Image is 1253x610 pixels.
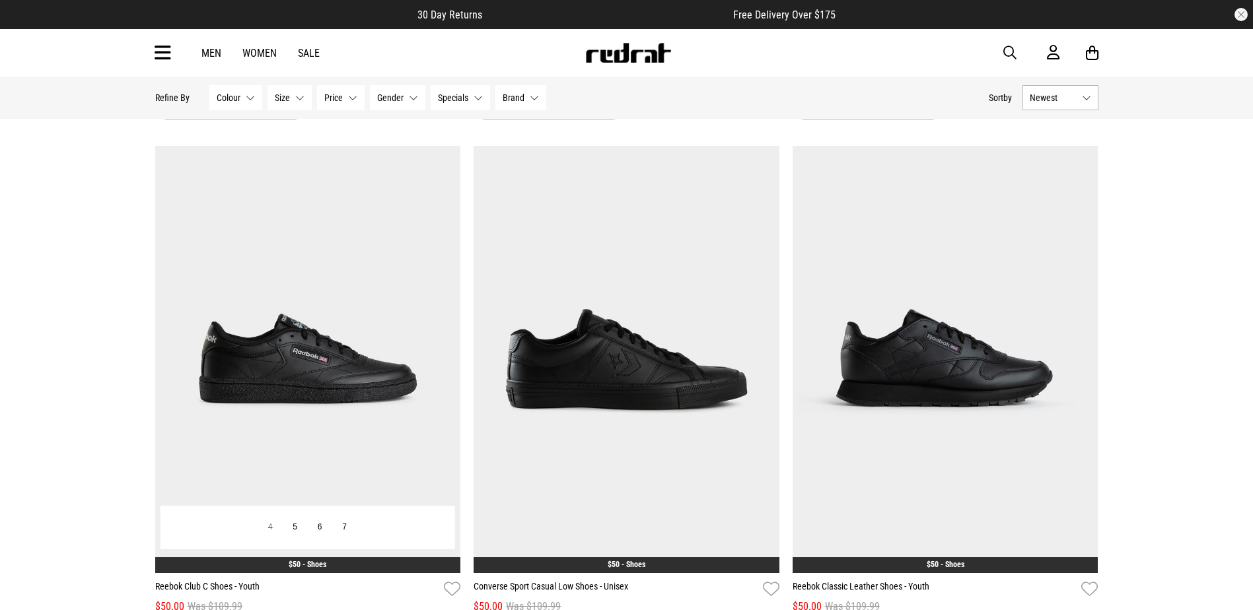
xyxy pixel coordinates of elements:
span: Brand [503,92,524,103]
span: Gender [377,92,404,103]
button: Brand [495,85,546,110]
span: Colour [217,92,240,103]
button: 4 [258,516,283,539]
a: $50 - Shoes [608,560,645,569]
span: Size [275,92,290,103]
button: Sortby [989,90,1012,106]
button: Gender [370,85,425,110]
a: Reebok Classic Leather Shoes - Youth [793,580,1077,599]
p: Refine By [155,92,190,103]
button: 5 [283,516,307,539]
button: Colour [209,85,262,110]
span: Specials [438,92,468,103]
a: $50 - Shoes [289,560,326,569]
button: Size [268,85,312,110]
span: by [1003,92,1012,103]
button: Newest [1022,85,1098,110]
a: Sale [298,47,320,59]
img: Converse Sport Casual Low Shoes - Unisex in Black [474,146,779,574]
iframe: Customer reviews powered by Trustpilot [509,8,707,21]
img: Reebok Club C Shoes - Youth in Black [155,146,461,574]
span: Free Delivery Over $175 [733,9,836,21]
button: 6 [308,516,332,539]
a: Converse Sport Casual Low Shoes - Unisex [474,580,758,599]
a: $50 - Shoes [927,560,964,569]
span: Newest [1030,92,1077,103]
button: Open LiveChat chat widget [11,5,50,45]
a: Men [201,47,221,59]
button: Specials [431,85,490,110]
a: Women [242,47,277,59]
span: 30 Day Returns [417,9,482,21]
a: Reebok Club C Shoes - Youth [155,580,439,599]
img: Redrat logo [585,43,672,63]
button: Price [317,85,365,110]
span: Price [324,92,343,103]
button: 7 [332,516,357,539]
img: Reebok Classic Leather Shoes - Youth in Black [793,146,1098,574]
